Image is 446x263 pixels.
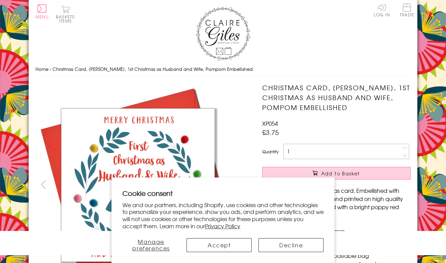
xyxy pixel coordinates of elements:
span: Add to Basket [321,170,360,177]
span: Christmas Card, [PERSON_NAME], 1st Christmas as Husband and Wife, Pompom Embellished [53,66,253,72]
button: Decline [258,238,324,252]
img: Claire Giles Greetings Cards [196,7,250,61]
span: Manage preferences [132,237,170,252]
button: prev [35,177,51,192]
li: Dimensions: 150mm x 150mm [269,227,411,235]
li: Comes wrapped in Compostable bag [269,251,411,260]
button: next [233,177,249,192]
span: Trade [400,3,414,17]
h2: Cookie consent [122,188,324,198]
p: A beautiful modern Christmas card. Embellished with bright coloured pompoms and printed on high q... [262,186,411,219]
a: Privacy Policy [205,222,240,230]
a: Trade [400,3,414,18]
button: Accept [187,238,252,252]
h1: Christmas Card, [PERSON_NAME], 1st Christmas as Husband and Wife, Pompom Embellished [262,83,411,112]
button: Basket0 items [56,5,75,23]
label: Quantity [262,149,279,155]
span: XP054 [262,119,278,127]
span: › [50,66,51,72]
a: Log In [374,3,390,17]
button: Manage preferences [122,238,180,252]
button: Add to Basket [262,167,411,180]
button: Menu [35,4,49,19]
span: £3.75 [262,127,279,137]
p: We and our partners, including Shopify, use cookies and other technologies to personalize your ex... [122,201,324,230]
span: 0 items [59,14,75,24]
a: Home [35,66,48,72]
span: Menu [35,14,49,20]
nav: breadcrumbs [35,62,411,76]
